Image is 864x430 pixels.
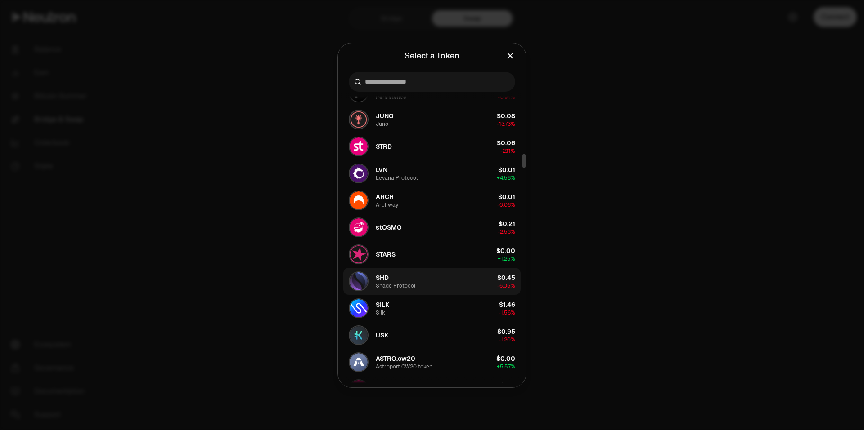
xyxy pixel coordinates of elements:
button: STARS LogoSTARS$0.00+1.25% [343,241,521,268]
span: + 5.57% [497,363,515,370]
button: SHD LogoSHDShade Protocol$0.45-6.05% [343,268,521,295]
span: + 1.25% [498,255,515,262]
span: -0.06% [497,201,515,208]
img: stOSMO Logo [350,218,368,236]
button: STRD LogoSTRD$0.06-2.11% [343,133,521,160]
span: -1.20% [499,336,515,343]
div: $0.00 [496,246,515,255]
span: STRD [376,142,392,151]
img: XPRT Logo [350,84,368,102]
img: ASTRO.cw20 Logo [350,353,368,371]
div: $0.00 [496,354,515,363]
div: $0.06 [497,138,515,147]
span: -2.11% [500,147,515,155]
button: USK LogoUSK$0.95-1.20% [343,322,521,349]
button: Close [505,49,515,62]
div: $0.95 [497,327,515,336]
span: -2.53% [498,228,515,235]
div: Shade Protocol [376,282,415,289]
img: JUNO Logo [350,111,368,129]
span: SHD [376,273,389,282]
div: $0.21 [499,219,515,228]
img: LVN Logo [350,164,368,182]
button: SILK LogoSILKSilk$1.46-1.56% [343,295,521,322]
button: stOSMO LogostOSMO$0.21-2.53% [343,214,521,241]
img: SHD Logo [350,272,368,290]
div: $0.08 [497,111,515,120]
div: Juno [376,120,388,128]
div: Astroport CW20 token [376,363,432,370]
div: Select a Token [405,49,459,62]
div: Levana Protocol [376,174,418,182]
img: stTIA Logo [350,380,368,398]
button: JUNO LogoJUNOJuno$0.08-13.73% [343,106,521,133]
div: $0.45 [497,273,515,282]
div: Persistence [376,93,406,101]
img: STARS Logo [350,245,368,263]
span: SILK [376,300,389,309]
button: ASTRO.cw20 LogoASTRO.cw20Astroport CW20 token$0.00+5.57% [343,349,521,376]
img: ARCH Logo [350,191,368,209]
span: -6.05% [497,282,515,289]
span: + 4.58% [497,174,515,182]
span: -13.73% [497,120,515,128]
div: Archway [376,201,398,208]
span: -1.56% [499,309,515,316]
button: XPRT LogoXPRTPersistence$0.03-0.94% [343,79,521,106]
div: Silk [376,309,385,316]
span: stOSMO [376,223,402,232]
span: ARCH [376,192,394,201]
span: STARS [376,250,396,259]
div: $0.01 [498,165,515,174]
div: $0.01 [498,192,515,201]
span: USK [376,331,388,340]
img: USK Logo [350,326,368,344]
img: SILK Logo [350,299,368,317]
button: stTIA LogostTIA$1.61 [343,376,521,403]
button: LVN LogoLVNLevana Protocol$0.01+4.58% [343,160,521,187]
div: $1.46 [499,300,515,309]
div: $1.61 [500,381,515,390]
span: LVN [376,165,387,174]
span: stTIA [376,385,392,394]
button: ARCH LogoARCHArchway$0.01-0.06% [343,187,521,214]
img: STRD Logo [350,137,368,155]
span: -0.94% [498,93,515,101]
span: JUNO [376,111,394,120]
span: ASTRO.cw20 [376,354,415,363]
